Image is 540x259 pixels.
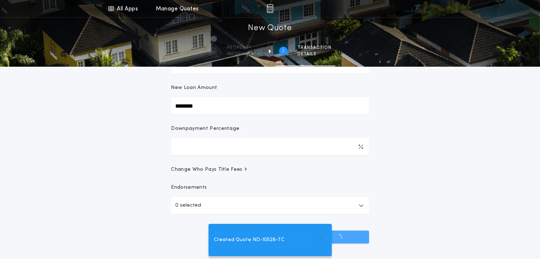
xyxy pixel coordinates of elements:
input: New Loan Amount [171,97,369,114]
input: Downpayment Percentage [171,138,369,155]
p: 0 selected [176,201,201,210]
span: Property [227,45,261,51]
span: Transaction [298,45,332,51]
img: vs-icon [404,5,431,12]
p: Downpayment Percentage [171,125,240,132]
h1: New Quote [248,23,292,34]
p: New Loan Amount [171,84,218,91]
span: Created Quote ND-10528-TC [214,236,285,244]
img: img [267,4,273,13]
p: Endorsements [171,184,369,191]
button: 0 selected [171,197,369,214]
button: Change Who Pays Title Fees [171,166,369,173]
span: details [298,51,332,57]
h2: 2 [282,48,285,54]
span: Change Who Pays Title Fees [171,166,248,173]
span: information [227,51,261,57]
